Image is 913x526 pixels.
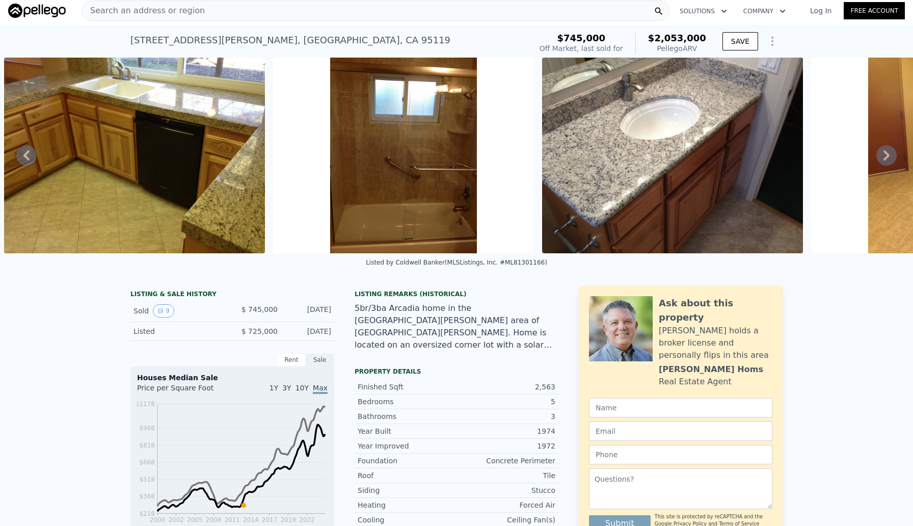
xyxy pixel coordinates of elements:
div: Finished Sqft [358,382,456,392]
tspan: 2002 [168,516,184,523]
div: 5br/3ba Arcadia home in the [GEOGRAPHIC_DATA][PERSON_NAME] area of [GEOGRAPHIC_DATA][PERSON_NAME]... [355,302,558,351]
div: 3 [456,411,555,422]
button: SAVE [722,32,758,50]
div: Real Estate Agent [659,376,732,388]
div: Bedrooms [358,397,456,407]
div: Ceiling Fan(s) [456,515,555,525]
div: Concrete Perimeter [456,456,555,466]
div: [DATE] [286,304,331,318]
button: Show Options [762,31,783,51]
span: Search an address or region [82,5,205,17]
div: Sold [133,304,224,318]
div: Houses Median Sale [137,373,328,383]
tspan: $518 [139,476,155,483]
div: Listed [133,326,224,336]
a: Log In [798,6,844,16]
div: Listed by Coldwell Banker (MLSListings, Inc. #ML81301166) [366,259,547,266]
div: Tile [456,470,555,481]
div: LISTING & SALE HISTORY [130,290,334,300]
span: 10Y [296,384,309,392]
div: 5 [456,397,555,407]
div: Listing Remarks (Historical) [355,290,558,298]
div: 1974 [456,426,555,436]
tspan: $668 [139,459,155,466]
span: $745,000 [557,33,606,43]
span: 3Y [282,384,291,392]
tspan: 2000 [150,516,166,523]
input: Email [589,422,772,441]
div: Heating [358,500,456,510]
div: Ask about this property [659,296,772,325]
div: [STREET_ADDRESS][PERSON_NAME] , [GEOGRAPHIC_DATA] , CA 95119 [130,33,450,47]
button: Company [735,2,794,20]
button: Solutions [672,2,735,20]
div: [PERSON_NAME] holds a broker license and personally flips in this area [659,325,772,361]
tspan: $218 [139,510,155,517]
div: 2,563 [456,382,555,392]
div: Pellego ARV [648,43,706,54]
div: Property details [355,367,558,376]
span: $2,053,000 [648,33,706,43]
span: 1Y [270,384,278,392]
tspan: $818 [139,442,155,449]
img: Sale: 70112032 Parcel: 28627302 [542,58,803,253]
input: Phone [589,445,772,464]
div: Rent [277,353,306,366]
div: Stucco [456,485,555,495]
span: $ 725,000 [241,327,278,335]
a: Free Account [844,2,905,19]
div: Foundation [358,456,456,466]
span: Max [313,384,328,394]
tspan: $968 [139,425,155,432]
img: Sale: 70112032 Parcel: 28627302 [4,58,265,253]
img: Pellego [8,4,66,18]
tspan: 2022 [299,516,315,523]
div: Year Improved [358,441,456,451]
span: $ 745,000 [241,305,278,313]
tspan: 2008 [206,516,222,523]
tspan: 2014 [243,516,259,523]
div: 1972 [456,441,555,451]
div: Off Market, last sold for [540,43,623,54]
div: Siding [358,485,456,495]
div: [PERSON_NAME] Homs [659,363,763,376]
button: View historical data [153,304,174,318]
div: Cooling [358,515,456,525]
tspan: 2011 [224,516,240,523]
tspan: 2005 [187,516,203,523]
div: Year Built [358,426,456,436]
div: Forced Air [456,500,555,510]
div: Price per Square Foot [137,383,232,399]
tspan: $368 [139,493,155,500]
div: Bathrooms [358,411,456,422]
div: Roof [358,470,456,481]
tspan: 2019 [280,516,296,523]
tspan: $1178 [136,401,155,408]
div: Sale [306,353,334,366]
tspan: 2017 [262,516,278,523]
div: [DATE] [286,326,331,336]
img: Sale: 70112032 Parcel: 28627302 [273,58,534,253]
input: Name [589,398,772,417]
